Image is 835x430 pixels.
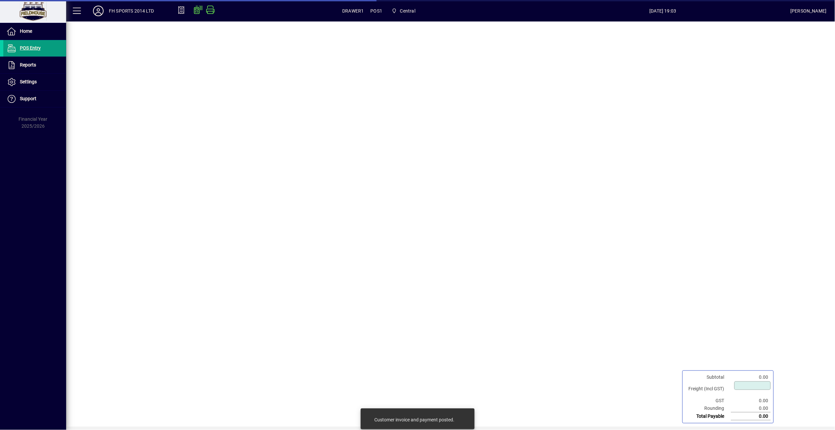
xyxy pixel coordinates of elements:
td: 0.00 [731,373,771,381]
span: Reports [20,62,36,67]
td: Rounding [685,405,731,412]
span: Home [20,28,32,34]
span: Support [20,96,36,101]
td: 0.00 [731,412,771,420]
td: GST [685,397,731,405]
a: Settings [3,74,66,90]
a: Reports [3,57,66,73]
td: Freight (Incl GST) [685,381,731,397]
a: Support [3,91,66,107]
span: POS Entry [20,45,41,51]
span: Central [400,6,415,16]
span: Central [389,5,418,17]
td: Total Payable [685,412,731,420]
div: Customer invoice and payment posted. [374,416,454,423]
span: [DATE] 19:03 [535,6,791,16]
td: Subtotal [685,373,731,381]
td: 0.00 [731,397,771,405]
span: Settings [20,79,37,84]
div: FH SPORTS 2014 LTD [109,6,154,16]
span: DRAWER1 [342,6,364,16]
a: Home [3,23,66,40]
span: POS1 [371,6,383,16]
div: [PERSON_NAME] [791,6,827,16]
td: 0.00 [731,405,771,412]
button: Profile [88,5,109,17]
